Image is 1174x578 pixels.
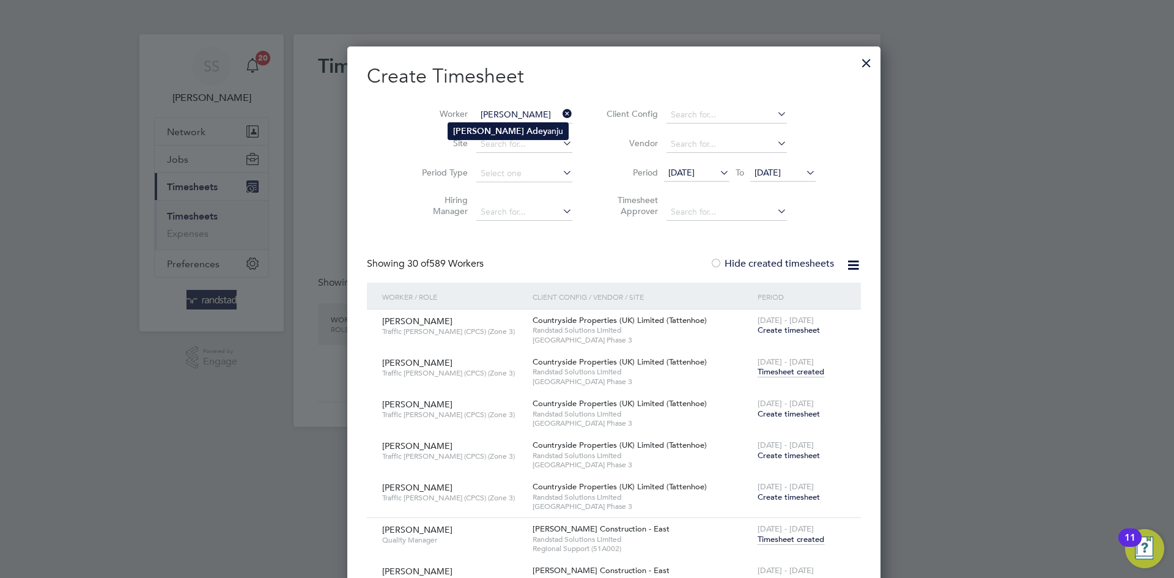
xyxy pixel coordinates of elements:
[382,357,452,368] span: [PERSON_NAME]
[533,377,752,387] span: [GEOGRAPHIC_DATA] Phase 3
[533,398,707,409] span: Countryside Properties (UK) Limited (Tattenhoe)
[755,167,781,178] span: [DATE]
[379,283,530,311] div: Worker / Role
[382,566,452,577] span: [PERSON_NAME]
[758,357,814,367] span: [DATE] - [DATE]
[382,440,452,451] span: [PERSON_NAME]
[382,493,523,503] span: Traffic [PERSON_NAME] (CPCS) (Zone 3)
[758,398,814,409] span: [DATE] - [DATE]
[413,108,468,119] label: Worker
[382,535,523,545] span: Quality Manager
[533,502,752,511] span: [GEOGRAPHIC_DATA] Phase 3
[533,325,752,335] span: Randstad Solutions Limited
[533,544,752,554] span: Regional Support (51A002)
[603,195,658,217] label: Timesheet Approver
[710,258,834,270] label: Hide created timesheets
[668,167,695,178] span: [DATE]
[476,106,572,124] input: Search for...
[413,167,468,178] label: Period Type
[413,195,468,217] label: Hiring Manager
[382,399,452,410] span: [PERSON_NAME]
[732,165,748,180] span: To
[758,492,820,502] span: Create timesheet
[758,481,814,492] span: [DATE] - [DATE]
[533,367,752,377] span: Randstad Solutions Limited
[367,64,861,89] h2: Create Timesheet
[603,138,658,149] label: Vendor
[407,258,429,270] span: 30 of
[533,565,670,576] span: [PERSON_NAME] Construction - East
[530,283,755,311] div: Client Config / Vendor / Site
[533,418,752,428] span: [GEOGRAPHIC_DATA] Phase 3
[1125,529,1164,568] button: Open Resource Center, 11 new notifications
[382,482,452,493] span: [PERSON_NAME]
[367,258,486,270] div: Showing
[758,409,820,419] span: Create timesheet
[758,440,814,450] span: [DATE] - [DATE]
[1124,538,1135,554] div: 11
[758,565,814,576] span: [DATE] - [DATE]
[382,368,523,378] span: Traffic [PERSON_NAME] (CPCS) (Zone 3)
[533,440,707,450] span: Countryside Properties (UK) Limited (Tattenhoe)
[448,123,568,139] li: anju
[603,167,658,178] label: Period
[533,409,752,419] span: Randstad Solutions Limited
[758,524,814,534] span: [DATE] - [DATE]
[666,136,787,153] input: Search for...
[476,136,572,153] input: Search for...
[758,534,824,545] span: Timesheet created
[533,357,707,367] span: Countryside Properties (UK) Limited (Tattenhoe)
[526,126,547,136] b: Adey
[533,335,752,345] span: [GEOGRAPHIC_DATA] Phase 3
[413,138,468,149] label: Site
[758,366,824,377] span: Timesheet created
[533,315,707,325] span: Countryside Properties (UK) Limited (Tattenhoe)
[666,106,787,124] input: Search for...
[758,325,820,335] span: Create timesheet
[533,451,752,461] span: Randstad Solutions Limited
[382,327,523,336] span: Traffic [PERSON_NAME] (CPCS) (Zone 3)
[666,204,787,221] input: Search for...
[533,492,752,502] span: Randstad Solutions Limited
[382,451,523,461] span: Traffic [PERSON_NAME] (CPCS) (Zone 3)
[382,410,523,420] span: Traffic [PERSON_NAME] (CPCS) (Zone 3)
[382,524,452,535] span: [PERSON_NAME]
[382,316,452,327] span: [PERSON_NAME]
[533,535,752,544] span: Randstad Solutions Limited
[533,524,670,534] span: [PERSON_NAME] Construction - East
[758,450,820,461] span: Create timesheet
[533,481,707,492] span: Countryside Properties (UK) Limited (Tattenhoe)
[453,126,524,136] b: [PERSON_NAME]
[476,165,572,182] input: Select one
[476,204,572,221] input: Search for...
[407,258,484,270] span: 589 Workers
[603,108,658,119] label: Client Config
[758,315,814,325] span: [DATE] - [DATE]
[533,460,752,470] span: [GEOGRAPHIC_DATA] Phase 3
[755,283,849,311] div: Period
